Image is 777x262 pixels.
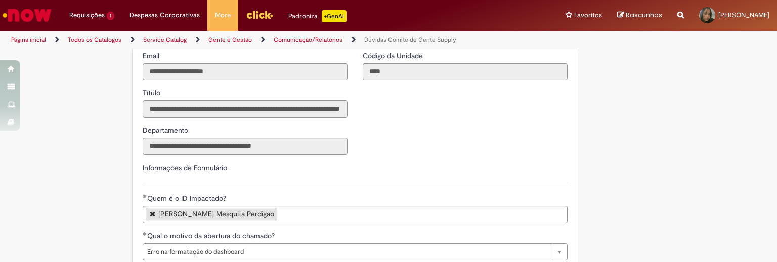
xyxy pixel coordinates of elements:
[69,10,105,20] span: Requisições
[143,88,162,97] span: Somente leitura - Título
[143,163,227,172] label: Informações de Formulário
[11,36,46,44] a: Página inicial
[718,11,769,19] span: [PERSON_NAME]
[143,50,161,61] label: Somente leitura - Email
[208,36,252,44] a: Gente e Gestão
[143,138,348,155] input: Departamento
[107,12,114,20] span: 1
[143,51,161,60] span: Somente leitura - Email
[574,10,602,20] span: Favoritos
[147,231,277,240] span: Qual o motivo da abertura do chamado?
[150,210,156,217] a: Remover Valeria De Lourdes Mesquita Perdigao de Quem é o ID Impactado?
[363,63,568,80] input: Código da Unidade
[288,10,347,22] div: Padroniza
[363,51,425,60] span: Somente leitura - Código da Unidade
[147,194,228,203] span: Quem é o ID Impactado?
[364,36,456,44] a: Dúvidas Comite de Gente Supply
[143,88,162,98] label: Somente leitura - Título
[147,244,547,260] span: Erro na formatação do dashboard
[246,7,273,22] img: click_logo_yellow_360x200.png
[363,50,425,61] label: Somente leitura - Código da Unidade
[322,10,347,22] p: +GenAi
[8,31,510,49] ul: Trilhas de página
[68,36,121,44] a: Todos os Catálogos
[143,100,348,118] input: Título
[626,10,662,20] span: Rascunhos
[143,63,348,80] input: Email
[215,10,231,20] span: More
[1,5,53,25] img: ServiceNow
[274,36,342,44] a: Comunicação/Relatórios
[143,125,190,135] label: Somente leitura - Departamento
[143,36,187,44] a: Service Catalog
[143,194,147,198] span: Obrigatório Preenchido
[158,210,274,217] div: [PERSON_NAME] Mesquita Perdigao
[143,232,147,236] span: Obrigatório Preenchido
[129,10,200,20] span: Despesas Corporativas
[143,126,190,135] span: Somente leitura - Departamento
[617,11,662,20] a: Rascunhos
